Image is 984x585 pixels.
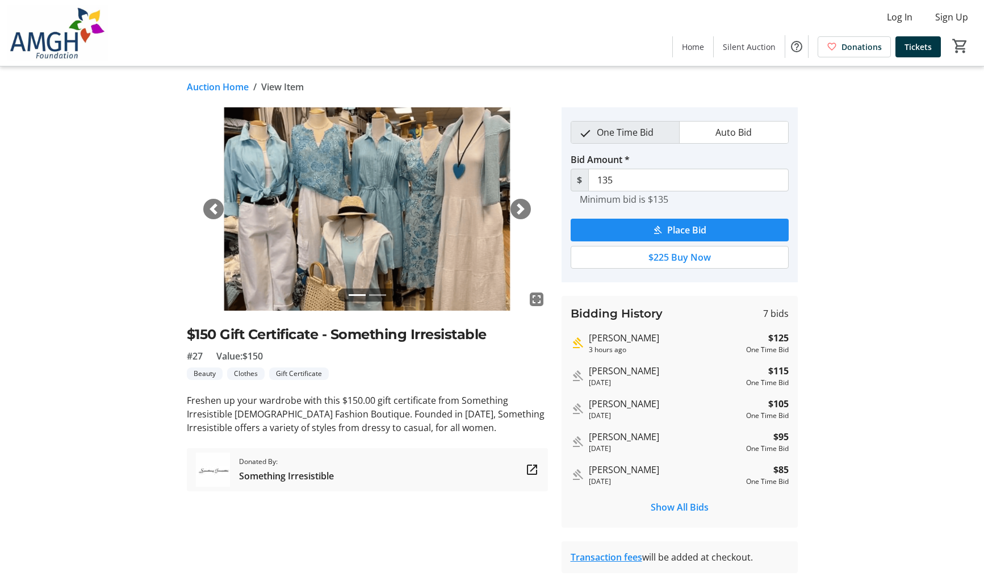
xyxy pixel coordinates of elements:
[571,169,589,191] span: $
[7,5,108,61] img: Alexandra Marine & General Hospital Foundation's Logo
[571,435,584,449] mat-icon: Outbid
[773,430,789,444] strong: $95
[950,36,970,56] button: Cart
[768,364,789,378] strong: $115
[746,477,789,487] div: One Time Bid
[648,250,711,264] span: $225 Buy Now
[926,8,977,26] button: Sign Up
[768,397,789,411] strong: $105
[667,223,706,237] span: Place Bid
[253,80,257,94] span: /
[682,41,704,53] span: Home
[187,324,548,345] h2: $150 Gift Certificate - Something Irresistable
[589,411,742,421] div: [DATE]
[887,10,912,24] span: Log In
[589,463,742,477] div: [PERSON_NAME]
[261,80,304,94] span: View Item
[571,153,630,166] label: Bid Amount *
[709,122,759,143] span: Auto Bid
[895,36,941,57] a: Tickets
[935,10,968,24] span: Sign Up
[571,550,789,564] div: will be added at checkout.
[580,194,668,205] tr-hint: Minimum bid is $135
[589,444,742,454] div: [DATE]
[768,331,789,345] strong: $125
[714,36,785,57] a: Silent Auction
[746,378,789,388] div: One Time Bid
[589,477,742,487] div: [DATE]
[187,80,249,94] a: Auction Home
[818,36,891,57] a: Donations
[746,444,789,454] div: One Time Bid
[571,246,789,269] button: $225 Buy Now
[571,468,584,482] mat-icon: Outbid
[196,453,230,487] img: Something Irresistible
[571,219,789,241] button: Place Bid
[216,349,263,363] span: Value: $150
[187,394,548,434] p: Freshen up your wardrobe with this $150.00 gift certificate from Something Irresistible [DEMOGRAP...
[589,364,742,378] div: [PERSON_NAME]
[589,378,742,388] div: [DATE]
[841,41,882,53] span: Donations
[589,345,742,355] div: 3 hours ago
[571,336,584,350] mat-icon: Highest bid
[651,500,709,514] span: Show All Bids
[571,305,663,322] h3: Bidding History
[571,402,584,416] mat-icon: Outbid
[239,469,334,483] span: Something Irresistible
[905,41,932,53] span: Tickets
[746,345,789,355] div: One Time Bid
[187,367,223,380] tr-label-badge: Beauty
[763,307,789,320] span: 7 bids
[590,122,660,143] span: One Time Bid
[571,369,584,383] mat-icon: Outbid
[227,367,265,380] tr-label-badge: Clothes
[785,35,808,58] button: Help
[269,367,329,380] tr-label-badge: Gift Certificate
[746,411,789,421] div: One Time Bid
[878,8,922,26] button: Log In
[187,448,548,491] a: Something Irresistible Donated By:Something Irresistible
[571,551,642,563] a: Transaction fees
[773,463,789,477] strong: $85
[589,331,742,345] div: [PERSON_NAME]
[187,107,548,311] img: Image
[673,36,713,57] a: Home
[723,41,776,53] span: Silent Auction
[187,349,203,363] span: #27
[571,496,789,519] button: Show All Bids
[589,430,742,444] div: [PERSON_NAME]
[530,292,543,306] mat-icon: fullscreen
[239,457,334,467] span: Donated By:
[589,397,742,411] div: [PERSON_NAME]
